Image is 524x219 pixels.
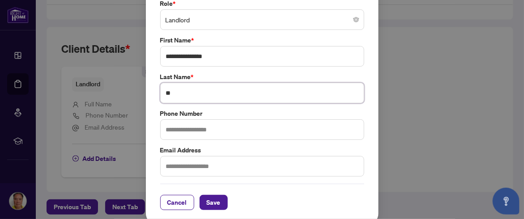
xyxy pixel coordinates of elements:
[493,188,520,215] button: Open asap
[160,72,364,82] label: Last Name
[160,195,194,210] button: Cancel
[166,11,359,28] span: Landlord
[207,195,221,210] span: Save
[167,195,187,210] span: Cancel
[160,109,364,118] label: Phone Number
[160,35,364,45] label: First Name
[160,145,364,155] label: Email Address
[200,195,228,210] button: Save
[354,17,359,22] span: close-circle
